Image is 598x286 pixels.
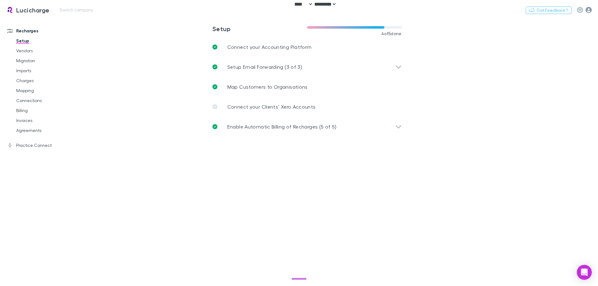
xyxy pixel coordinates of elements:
[10,56,84,66] a: Migration
[207,57,407,77] div: Setup Email Forwarding (3 of 3)
[1,140,84,150] a: Practice Connect
[577,265,592,280] div: Open Intercom Messenger
[207,77,407,97] a: Map Customers to Organisations
[10,125,84,135] a: Agreements
[10,86,84,96] a: Mapping
[1,26,84,36] a: Recharges
[10,36,84,46] a: Setup
[10,66,84,76] a: Imports
[2,2,53,17] a: Lucicharge
[207,117,407,137] div: Enable Automatic Billing of Recharges (5 of 5)
[381,31,402,36] span: 4 of 5 done
[10,115,84,125] a: Invoices
[207,97,407,117] a: Connect your Clients’ Xero Accounts
[10,46,84,56] a: Vendors
[10,96,84,105] a: Connections
[10,105,84,115] a: Billing
[10,76,84,86] a: Charges
[16,6,50,14] h3: Lucicharge
[207,37,407,57] a: Connect your Accounting Platform
[227,83,308,91] p: Map Customers to Organisations
[227,43,312,51] p: Connect your Accounting Platform
[227,103,316,110] p: Connect your Clients’ Xero Accounts
[227,123,337,130] p: Enable Automatic Billing of Recharges (5 of 5)
[526,7,572,14] button: Got Feedback?
[212,25,307,32] h3: Setup
[56,6,97,14] button: Switch company
[227,63,302,71] p: Setup Email Forwarding (3 of 3)
[6,6,14,14] img: Lucicharge's Logo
